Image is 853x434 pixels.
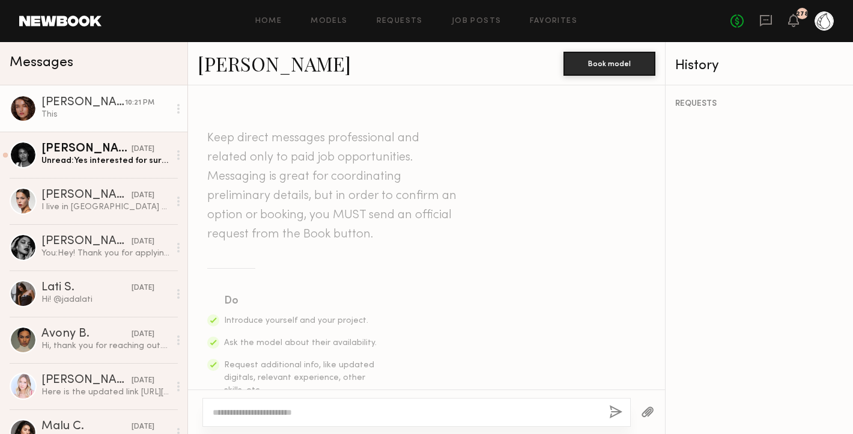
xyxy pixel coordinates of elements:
span: Ask the model about their availability. [224,339,377,347]
div: Do [224,293,378,310]
a: Book model [563,58,655,68]
a: Home [255,17,282,25]
div: [PERSON_NAME] [41,97,125,109]
div: History [675,59,843,73]
a: Favorites [530,17,577,25]
div: [DATE] [132,329,154,340]
div: [DATE] [132,421,154,433]
div: I live in [GEOGRAPHIC_DATA] and my Instagram handle is @annagreenee :) [41,201,169,213]
div: Unread: Yes interested for sure. Thanks for reaching out. [41,155,169,167]
div: [PERSON_NAME] [41,374,132,387]
div: You: Hey! Thank you for applying - are you in [GEOGRAPHIC_DATA]? [41,248,169,259]
div: [PERSON_NAME] [41,236,132,248]
div: 278 [796,11,809,17]
div: Lati S. [41,282,132,294]
span: Messages [10,56,73,70]
span: Introduce yourself and your project. [224,317,368,325]
div: Hi, thank you for reaching out. Unfortunately I do not have any voiceover videos [41,340,169,352]
div: Avony B. [41,328,132,340]
a: Requests [377,17,423,25]
header: Keep direct messages professional and related only to paid job opportunities. Messaging is great ... [207,129,460,244]
div: [DATE] [132,190,154,201]
div: [DATE] [132,144,154,155]
a: [PERSON_NAME] [198,50,351,76]
div: [DATE] [132,283,154,294]
div: [DATE] [132,375,154,387]
div: [PERSON_NAME] [41,189,132,201]
button: Book model [563,52,655,76]
div: REQUESTS [675,100,843,108]
div: Hi! @jadalati [41,294,169,305]
div: Malu C. [41,421,132,433]
span: Request additional info, like updated digitals, relevant experience, other skills, etc. [224,361,374,394]
div: This [41,109,169,120]
a: Job Posts [452,17,502,25]
div: 10:21 PM [125,97,154,109]
div: [PERSON_NAME] [41,143,132,155]
a: Models [311,17,347,25]
div: [DATE] [132,236,154,248]
div: Here is the updated link [URL][DOMAIN_NAME] [41,387,169,398]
